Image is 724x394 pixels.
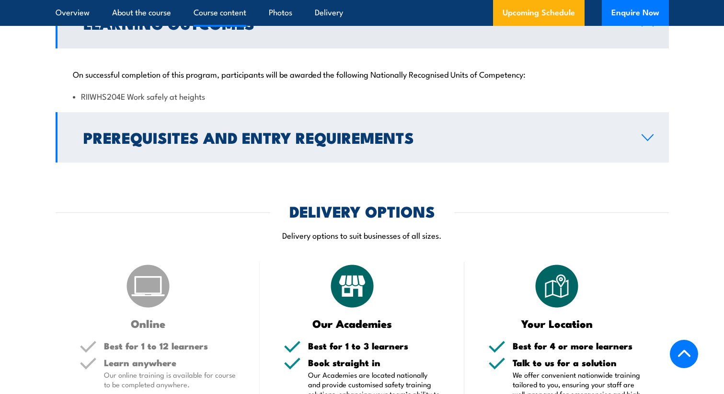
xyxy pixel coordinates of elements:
[56,230,669,241] p: Delivery options to suit businesses of all sizes.
[73,91,652,102] li: RIIWHS204E Work safely at heights
[83,130,626,144] h2: Prerequisites and Entry Requirements
[73,69,652,79] p: On successful completion of this program, participants will be awarded the following Nationally R...
[289,204,435,218] h2: DELIVERY OPTIONS
[488,318,626,329] h3: Your Location
[513,341,645,350] h5: Best for 4 or more learners
[308,341,440,350] h5: Best for 1 to 3 learners
[513,358,645,367] h5: Talk to us for a solution
[104,341,236,350] h5: Best for 1 to 12 learners
[104,370,236,389] p: Our online training is available for course to be completed anywhere.
[80,318,217,329] h3: Online
[56,112,669,162] a: Prerequisites and Entry Requirements
[104,358,236,367] h5: Learn anywhere
[284,318,421,329] h3: Our Academies
[83,16,626,30] h2: Learning Outcomes
[308,358,440,367] h5: Book straight in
